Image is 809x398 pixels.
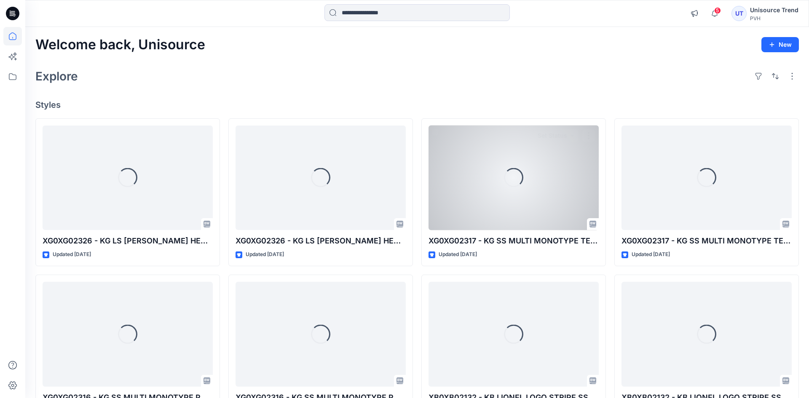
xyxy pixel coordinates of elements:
p: XG0XG02326 - KG LS [PERSON_NAME] HEART TEE_proto [43,235,213,247]
h4: Styles [35,100,799,110]
h2: Welcome back, Unisource [35,37,205,53]
button: New [761,37,799,52]
div: UT [731,6,747,21]
p: Updated [DATE] [632,250,670,259]
p: XG0XG02326 - KG LS [PERSON_NAME] HEART TEE_proto [236,235,406,247]
h2: Explore [35,69,78,83]
p: Updated [DATE] [439,250,477,259]
p: XG0XG02317 - KG SS MULTI MONOTYPE TEE_proto [621,235,792,247]
p: Updated [DATE] [246,250,284,259]
div: PVH [750,15,798,21]
p: Updated [DATE] [53,250,91,259]
p: XG0XG02317 - KG SS MULTI MONOTYPE TEE_proto [429,235,599,247]
span: 5 [714,7,721,14]
div: Unisource Trend [750,5,798,15]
